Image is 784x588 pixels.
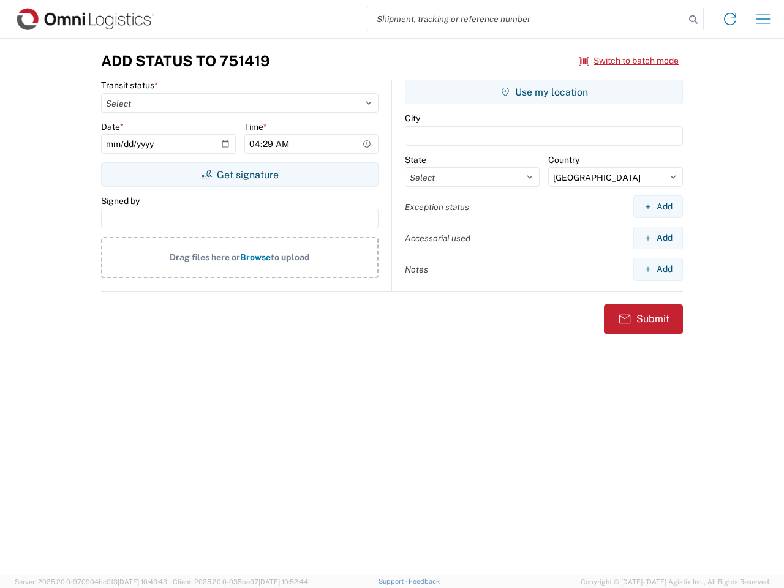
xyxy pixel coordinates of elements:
[101,121,124,132] label: Date
[405,264,428,275] label: Notes
[173,578,308,586] span: Client: 2025.20.0-035ba07
[405,113,420,124] label: City
[548,154,579,165] label: Country
[405,233,470,244] label: Accessorial used
[244,121,267,132] label: Time
[271,252,310,262] span: to upload
[170,252,240,262] span: Drag files here or
[405,80,683,104] button: Use my location
[15,578,167,586] span: Server: 2025.20.0-970904bc0f3
[405,154,426,165] label: State
[633,258,683,281] button: Add
[258,578,308,586] span: [DATE] 10:52:44
[633,227,683,249] button: Add
[240,252,271,262] span: Browse
[101,162,379,187] button: Get signature
[581,576,769,587] span: Copyright © [DATE]-[DATE] Agistix Inc., All Rights Reserved
[101,80,158,91] label: Transit status
[379,578,409,585] a: Support
[604,304,683,334] button: Submit
[101,195,140,206] label: Signed by
[409,578,440,585] a: Feedback
[367,7,685,31] input: Shipment, tracking or reference number
[101,52,270,70] h3: Add Status to 751419
[633,195,683,218] button: Add
[405,202,469,213] label: Exception status
[579,51,679,71] button: Switch to batch mode
[118,578,167,586] span: [DATE] 10:43:43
